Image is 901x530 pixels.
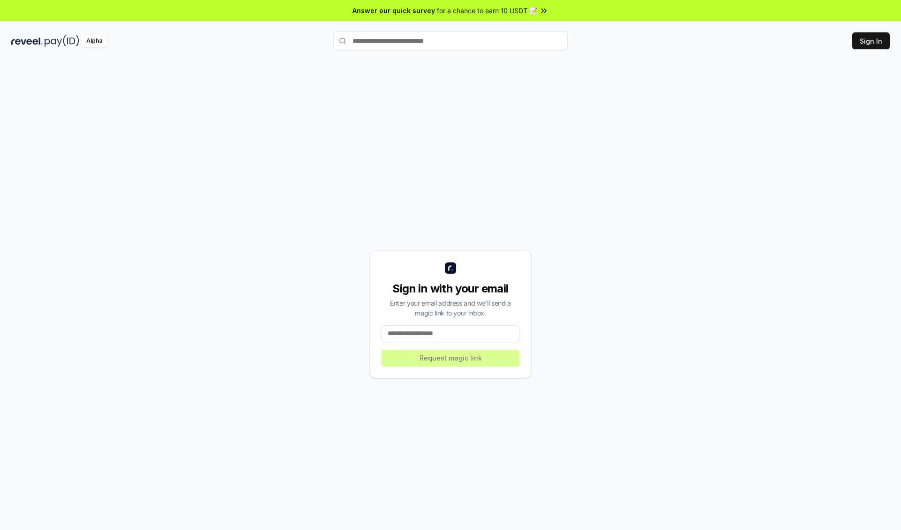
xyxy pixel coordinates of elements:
img: pay_id [45,35,79,47]
img: reveel_dark [11,35,43,47]
span: for a chance to earn 10 USDT 📝 [437,6,537,15]
div: Sign in with your email [382,281,519,296]
span: Answer our quick survey [352,6,435,15]
div: Enter your email address and we’ll send a magic link to your inbox. [382,298,519,318]
button: Sign In [852,32,890,49]
div: Alpha [81,35,107,47]
img: logo_small [445,262,456,274]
